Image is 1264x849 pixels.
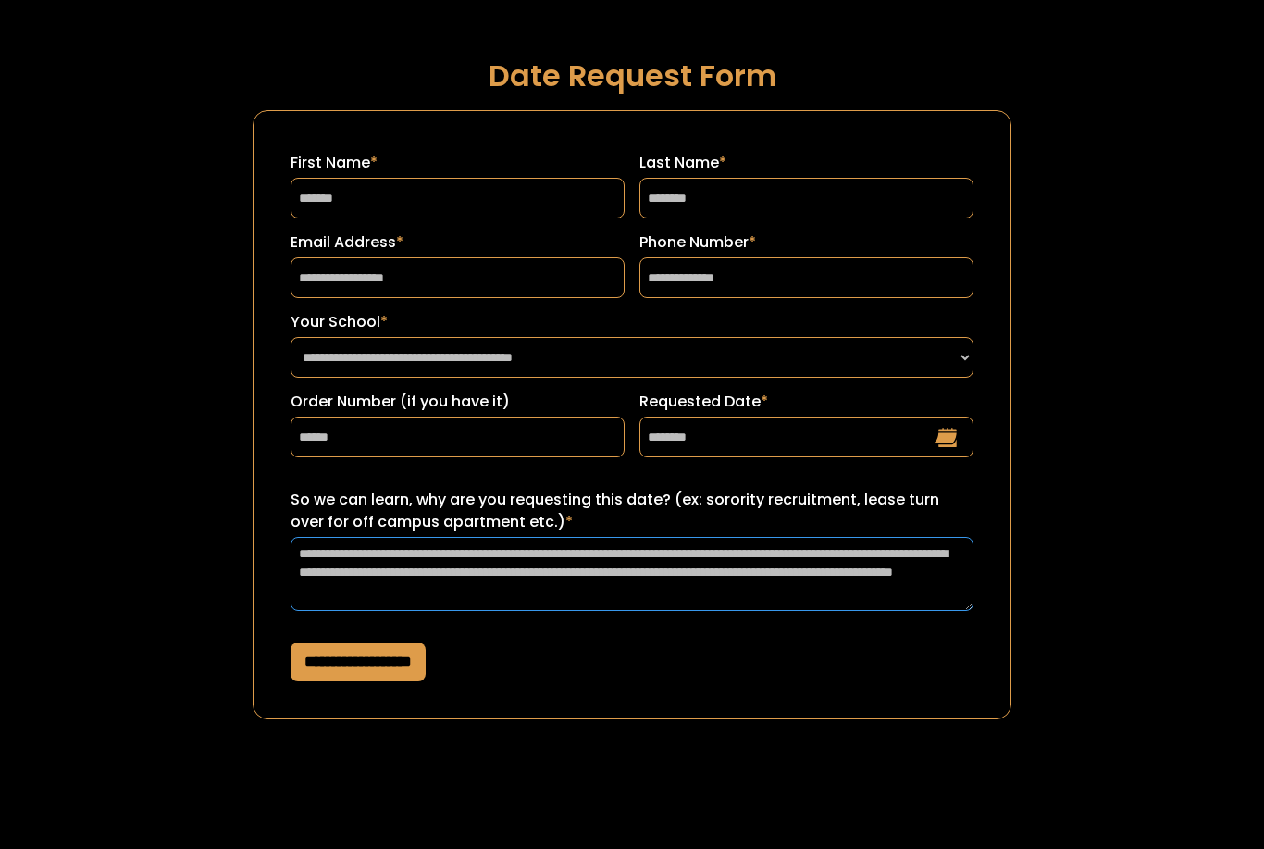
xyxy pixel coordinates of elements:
[291,152,625,174] label: First Name
[639,152,973,174] label: Last Name
[291,489,973,533] label: So we can learn, why are you requesting this date? (ex: sorority recruitment, lease turn over for...
[639,391,973,413] label: Requested Date
[253,59,1011,92] h1: Date Request Form
[291,231,625,254] label: Email Address
[291,391,625,413] label: Order Number (if you have it)
[639,231,973,254] label: Phone Number
[291,311,973,333] label: Your School
[253,110,1011,719] form: Request a Date Form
